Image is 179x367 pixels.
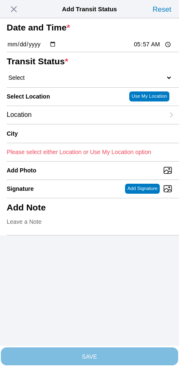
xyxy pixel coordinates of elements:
[151,3,173,16] ion-button: Reset
[7,202,169,213] ion-label: Add Note
[7,111,32,119] span: Location
[7,56,169,66] ion-label: Transit Status
[125,184,160,194] ion-button: Add Signature
[7,149,151,155] ion-text: Please select either Location or Use My Location option
[7,130,96,137] ion-label: City
[7,185,34,192] label: Signature
[7,23,169,33] ion-label: Date and Time
[129,91,169,101] ion-button: Use My Location
[7,93,50,100] label: Select Location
